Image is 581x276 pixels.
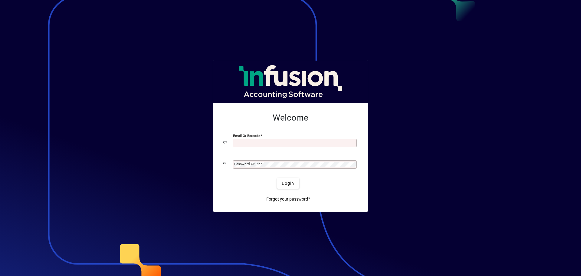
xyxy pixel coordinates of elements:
[264,194,313,205] a: Forgot your password?
[234,162,260,166] mat-label: Password or Pin
[282,180,294,187] span: Login
[277,178,299,189] button: Login
[233,134,260,138] mat-label: Email or Barcode
[223,113,358,123] h2: Welcome
[266,196,310,202] span: Forgot your password?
